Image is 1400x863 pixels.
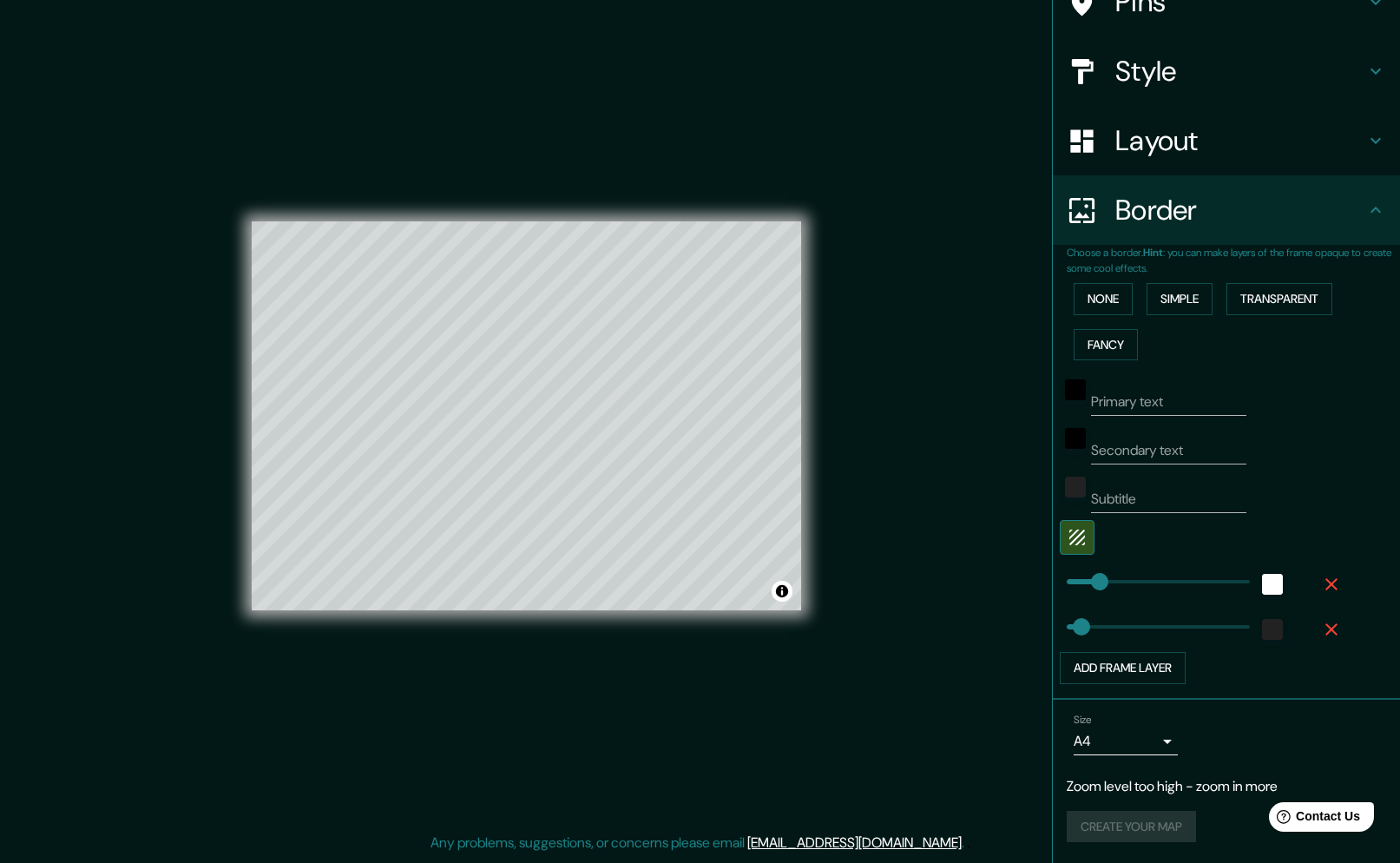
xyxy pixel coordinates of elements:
button: Fancy [1074,329,1138,361]
button: None [1074,283,1133,315]
h4: Border [1115,193,1365,227]
button: color-222222 [1262,619,1283,640]
button: color-222222 [1065,477,1086,497]
iframe: Help widget launcher [1246,795,1381,844]
div: Border [1053,175,1400,245]
button: black [1065,428,1086,449]
button: Add frame layer [1060,652,1186,684]
p: Choose a border. : you can make layers of the frame opaque to create some cool effects. [1067,245,1400,276]
a: [EMAIL_ADDRESS][DOMAIN_NAME] [747,833,962,852]
b: Hint [1143,246,1163,260]
button: Simple [1147,283,1213,315]
button: Toggle attribution [772,581,792,602]
p: Zoom level too high - zoom in more [1067,776,1386,797]
div: Layout [1053,106,1400,175]
label: Size [1074,712,1092,727]
div: . [964,833,967,853]
p: Any problems, suggestions, or concerns please email . [431,833,964,853]
button: Transparent [1226,283,1332,315]
div: Style [1053,36,1400,106]
div: . [967,833,970,853]
h4: Style [1115,54,1365,89]
h4: Layout [1115,123,1365,158]
button: black [1065,379,1086,400]
div: A4 [1074,728,1178,755]
button: white [1262,574,1283,595]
